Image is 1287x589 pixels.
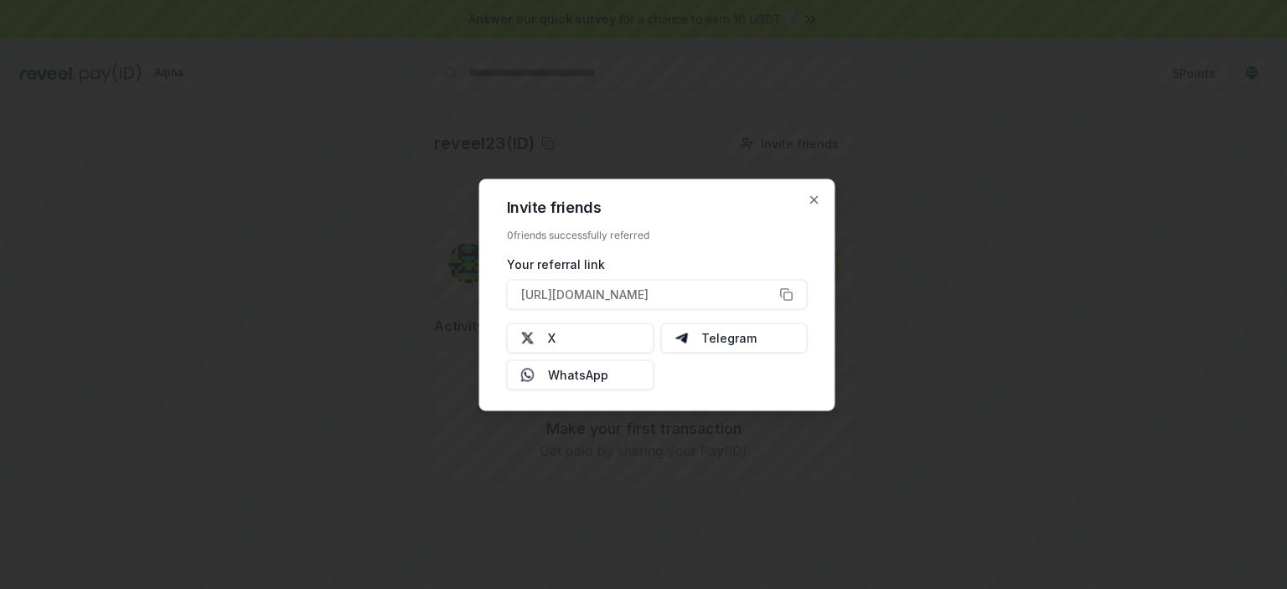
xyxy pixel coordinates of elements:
button: [URL][DOMAIN_NAME] [507,279,808,309]
span: [URL][DOMAIN_NAME] [521,286,649,303]
div: 0 friends successfully referred [507,228,808,241]
button: WhatsApp [507,359,654,390]
button: Telegram [660,323,808,353]
button: X [507,323,654,353]
img: X [521,331,535,344]
div: Your referral link [507,255,808,272]
h2: Invite friends [507,199,808,214]
img: Whatsapp [521,368,535,381]
img: Telegram [675,331,688,344]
